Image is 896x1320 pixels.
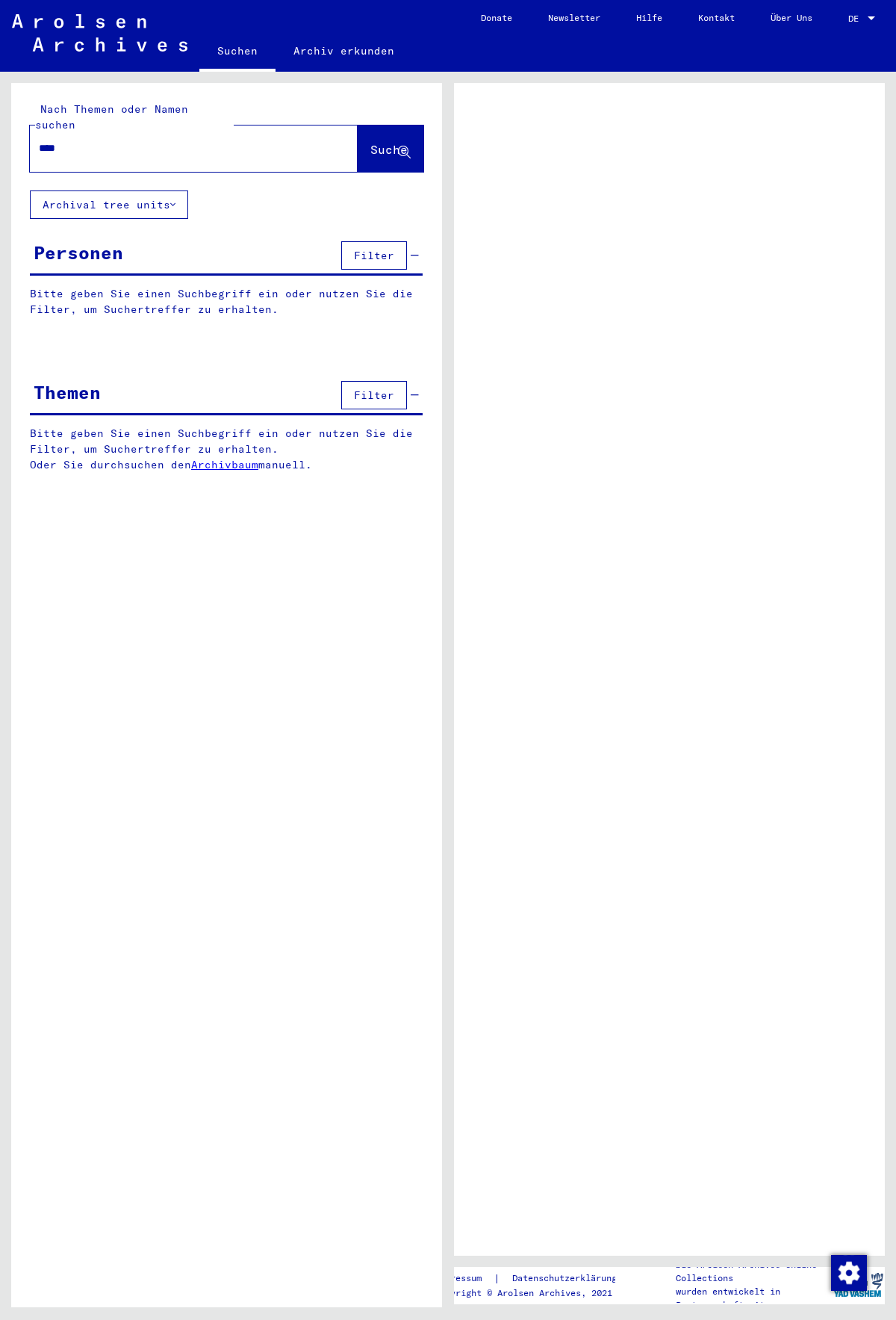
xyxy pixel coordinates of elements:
[830,1254,866,1290] div: Zustimmung ändern
[848,13,865,24] span: DE
[831,1255,867,1291] img: Zustimmung ändern
[500,1271,635,1286] a: Datenschutzerklärung
[35,102,188,131] mat-label: Nach Themen oder Namen suchen
[354,388,394,402] span: Filter
[30,286,423,317] p: Bitte geben Sie einen Suchbegriff ein oder nutzen Sie die Filter, um Suchertreffer zu erhalten.
[435,1286,635,1300] p: Copyright © Arolsen Archives, 2021
[435,1271,635,1286] div: |
[341,241,407,270] button: Filter
[276,33,412,69] a: Archiv erkunden
[30,426,423,473] p: Bitte geben Sie einen Suchbegriff ein oder nutzen Sie die Filter, um Suchertreffer zu erhalten. O...
[358,126,423,172] button: Suche
[676,1285,831,1312] p: wurden entwickelt in Partnerschaft mit
[34,239,123,266] div: Personen
[370,142,408,157] span: Suche
[12,14,187,52] img: Arolsen_neg.svg
[676,1258,831,1285] p: Die Arolsen Archives Online-Collections
[341,381,407,409] button: Filter
[199,33,276,72] a: Suchen
[354,249,394,262] span: Filter
[435,1271,494,1286] a: Impressum
[191,458,258,471] a: Archivbaum
[34,379,101,406] div: Themen
[30,190,188,219] button: Archival tree units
